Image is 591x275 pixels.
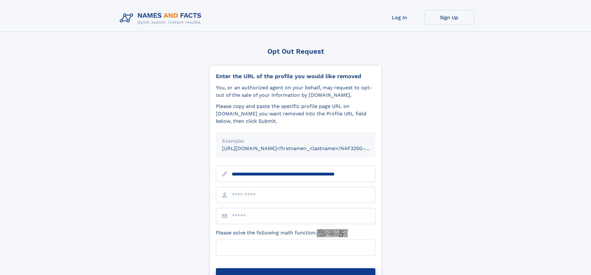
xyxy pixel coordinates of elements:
div: Please copy and paste the specific profile page URL on [DOMAIN_NAME] you want removed into the Pr... [216,103,375,125]
a: Log In [375,10,424,25]
div: Example: [222,137,369,145]
img: Logo Names and Facts [117,10,207,27]
div: Opt Out Request [209,47,382,55]
a: Sign Up [424,10,474,25]
div: You, or an authorized agent on your behalf, may request to opt-out of the sale of your informatio... [216,84,375,99]
div: Enter the URL of the profile you would like removed [216,73,375,80]
label: Please solve the following math function: [216,229,348,237]
small: [URL][DOMAIN_NAME]<firstname>_<lastname>/NAF325G-xxxxxxxx [222,145,387,151]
